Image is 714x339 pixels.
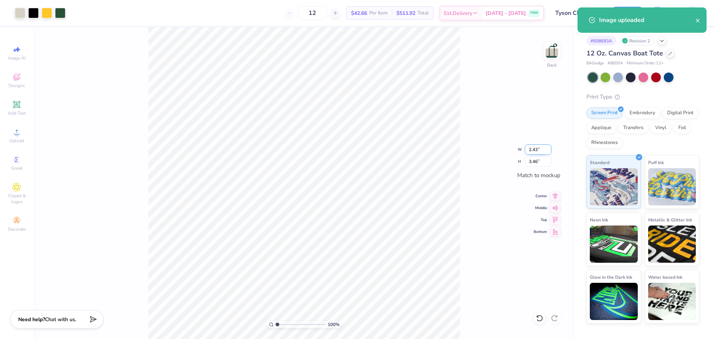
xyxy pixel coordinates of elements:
[550,6,604,20] input: Untitled Design
[590,273,632,281] span: Glow in the Dark Ink
[586,60,604,67] span: BAGedge
[328,321,340,328] span: 100 %
[534,229,547,234] span: Bottom
[625,108,660,119] div: Embroidery
[298,6,327,20] input: – –
[547,62,557,68] div: Back
[586,137,623,148] div: Rhinestones
[590,159,610,166] span: Standard
[586,49,663,58] span: 12 Oz. Canvas Boat Tote
[590,226,638,263] img: Neon Ink
[627,60,664,67] span: Minimum Order: 12 +
[586,122,616,134] div: Applique
[586,108,623,119] div: Screen Print
[648,226,696,263] img: Metallic & Glitter Ink
[620,36,654,45] div: Revision 2
[418,9,429,17] span: Total
[648,168,696,205] img: Puff Ink
[486,9,526,17] span: [DATE] - [DATE]
[544,43,559,58] img: Back
[650,122,671,134] div: Vinyl
[608,60,623,67] span: # BE004
[18,316,45,323] strong: Need help?
[369,9,387,17] span: Per Item
[673,122,691,134] div: Foil
[11,165,23,171] span: Greek
[648,159,664,166] span: Puff Ink
[534,194,547,199] span: Center
[695,16,701,25] button: close
[351,9,367,17] span: $42.66
[530,10,538,16] span: FREE
[648,216,692,224] span: Metallic & Glitter Ink
[4,193,30,205] span: Clipart & logos
[590,168,638,205] img: Standard
[590,216,608,224] span: Neon Ink
[586,36,616,45] div: # 508693A
[8,110,26,116] span: Add Text
[9,138,24,144] span: Upload
[444,9,472,17] span: Est. Delivery
[8,226,26,232] span: Decorate
[45,316,76,323] span: Chat with us.
[662,108,698,119] div: Digital Print
[618,122,648,134] div: Transfers
[599,16,695,25] div: Image uploaded
[8,55,26,61] span: Image AI
[534,205,547,211] span: Middle
[586,93,699,101] div: Print Type
[9,83,25,89] span: Designs
[648,283,696,320] img: Water based Ink
[396,9,415,17] span: $511.92
[534,217,547,223] span: Top
[590,283,638,320] img: Glow in the Dark Ink
[648,273,682,281] span: Water based Ink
